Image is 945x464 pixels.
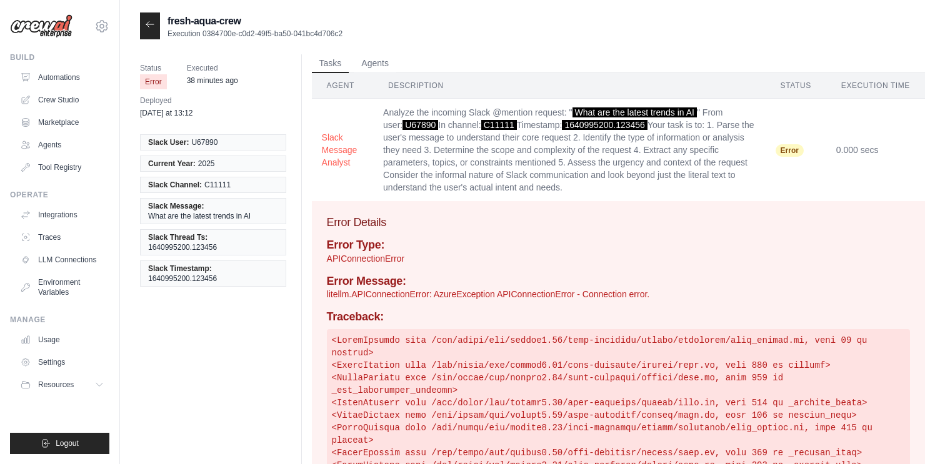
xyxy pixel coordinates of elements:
th: Agent [312,73,374,99]
a: Crew Studio [15,90,109,110]
span: Logout [56,438,79,448]
span: Slack Timestamp: [148,264,212,274]
a: Usage [15,330,109,350]
span: Slack Thread Ts: [148,232,207,242]
a: Marketplace [15,112,109,132]
h3: Error Details [327,214,910,231]
a: Automations [15,67,109,87]
button: Slack Message Analyst [322,131,364,169]
a: Integrations [15,205,109,225]
th: Description [373,73,766,99]
span: What are the latest trends in AI [148,211,251,221]
time: August 25, 2025 at 13:12 PDT [140,109,193,117]
div: Build [10,52,109,62]
a: Tool Registry [15,157,109,177]
a: Traces [15,227,109,247]
a: Environment Variables [15,272,109,302]
button: Tasks [312,54,349,73]
button: Resources [15,375,109,395]
span: U67890 [402,120,438,130]
span: Status [140,62,167,74]
td: 0.000 secs [826,99,925,202]
p: litellm.APIConnectionError: AzureException APIConnectionError - Connection error. [327,288,910,300]
span: Slack Channel: [148,180,202,190]
span: Slack Message: [148,201,204,211]
span: U67890 [191,137,217,147]
h4: Traceback: [327,310,910,324]
span: Error [776,144,804,157]
h4: Error Type: [327,239,910,252]
span: C11111 [204,180,231,190]
p: APIConnectionError [327,252,910,265]
th: Execution Time [826,73,925,99]
h2: fresh-aqua-crew [167,14,342,29]
div: Operate [10,190,109,200]
button: Logout [10,433,109,454]
span: Slack User: [148,137,189,147]
span: Executed [187,62,238,74]
span: 1640995200.123456 [562,120,647,130]
a: Agents [15,135,109,155]
td: Analyze the incoming Slack @mention request: " " From user: In channel: Timestamp: Your task is t... [373,99,766,202]
div: Manage [10,315,109,325]
span: C11111 [481,120,517,130]
a: LLM Connections [15,250,109,270]
span: 2025 [198,159,215,169]
span: 1640995200.123456 [148,242,217,252]
img: Logo [10,14,72,38]
p: Execution 0384700e-c0d2-49f5-ba50-041bc4d706c2 [167,29,342,39]
h4: Error Message: [327,275,910,289]
span: Error [140,74,167,89]
span: Resources [38,380,74,390]
span: Current Year: [148,159,196,169]
span: What are the latest trends in AI [572,107,697,117]
a: Settings [15,352,109,372]
time: August 27, 2025 at 14:17 PDT [187,76,238,85]
th: Status [766,73,826,99]
button: Agents [354,54,396,73]
span: Deployed [140,94,193,107]
span: 1640995200.123456 [148,274,217,284]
